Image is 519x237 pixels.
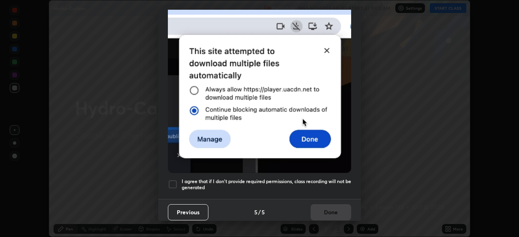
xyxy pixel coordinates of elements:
[182,178,351,191] h5: I agree that if I don't provide required permissions, class recording will not be generated
[168,204,208,220] button: Previous
[258,208,261,216] h4: /
[262,208,265,216] h4: 5
[254,208,257,216] h4: 5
